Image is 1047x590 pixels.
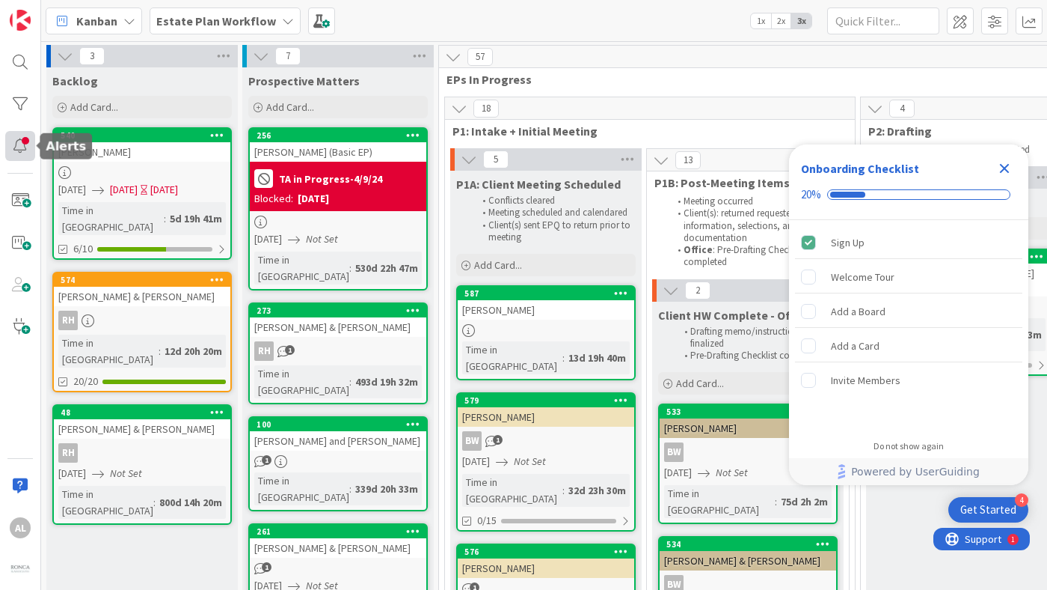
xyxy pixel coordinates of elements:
span: 6/10 [73,241,93,257]
div: 5d 19h 41m [166,210,226,227]
div: [PERSON_NAME] [660,419,836,438]
div: Time in [GEOGRAPHIC_DATA] [254,472,349,505]
span: Client HW Complete - Office Work [658,308,838,323]
li: Client(s) sent EPQ to return prior to meeting [474,219,633,244]
span: 2x [771,13,791,28]
i: Not Set [514,454,546,468]
div: Time in [GEOGRAPHIC_DATA] [254,252,349,285]
div: 534 [666,539,836,550]
span: : [164,210,166,227]
span: 1 [285,345,295,355]
div: Do not show again [873,440,944,452]
div: Blocked: [254,191,293,207]
span: 5 [483,150,509,168]
div: 540 [61,130,230,141]
span: 57 [467,48,493,66]
div: RH [58,311,78,330]
span: Kanban [76,12,117,30]
span: 7 [275,47,301,65]
a: 587[PERSON_NAME]Time in [GEOGRAPHIC_DATA]:13d 19h 40m [456,285,636,380]
div: 540[PERSON_NAME] [54,129,230,162]
div: RH [58,443,78,463]
div: 574[PERSON_NAME] & [PERSON_NAME] [54,273,230,306]
b: Estate Plan Workflow [156,13,276,28]
div: 533 [666,407,836,417]
img: Visit kanbanzone.com [10,10,31,31]
li: : Pre-Drafting Checklist completed [669,244,832,269]
div: [PERSON_NAME] (Basic EP) [250,142,426,162]
b: TA in Progress-4/9/24 [279,174,382,184]
span: P1: Intake + Initial Meeting [452,124,836,139]
li: Meeting scheduled and calendared [474,207,633,219]
div: 576 [464,547,634,557]
div: Onboarding Checklist [801,159,919,177]
a: 273[PERSON_NAME] & [PERSON_NAME]RHTime in [GEOGRAPHIC_DATA]:493d 19h 32m [248,302,428,404]
span: 3 [79,47,105,65]
span: : [153,494,156,511]
div: Time in [GEOGRAPHIC_DATA] [462,474,562,507]
div: Invite Members is incomplete. [795,364,1022,397]
div: 533[PERSON_NAME] [660,405,836,438]
div: 4 [1015,493,1028,507]
div: 493d 19h 32m [351,374,422,390]
div: Sign Up [831,234,865,252]
h5: Alerts [46,139,86,153]
input: Quick Filter... [827,7,939,34]
div: Time in [GEOGRAPHIC_DATA] [58,202,164,235]
div: [PERSON_NAME] [54,142,230,162]
span: : [349,481,351,497]
span: : [349,260,351,276]
span: Add Card... [676,377,724,390]
div: 261[PERSON_NAME] & [PERSON_NAME] [250,525,426,558]
span: 18 [473,100,499,118]
div: BW [458,431,634,451]
strong: Office [684,243,713,256]
div: RH [254,341,274,361]
div: Add a Card is incomplete. [795,329,1022,362]
span: 0/15 [477,513,497,529]
div: 100 [257,419,426,430]
div: 48[PERSON_NAME] & [PERSON_NAME] [54,406,230,439]
div: 574 [61,275,230,285]
div: Time in [GEOGRAPHIC_DATA] [58,486,153,519]
span: Backlog [52,73,98,88]
span: [DATE] [254,231,282,247]
div: Add a Board is incomplete. [795,295,1022,328]
span: [DATE] [462,454,490,469]
div: 20% [801,188,821,201]
span: 1x [751,13,771,28]
div: 530d 22h 47m [351,260,422,276]
div: 75d 2h 2m [777,493,832,510]
span: 2 [685,282,710,299]
div: Open Get Started checklist, remaining modules: 4 [948,497,1028,523]
div: 576[PERSON_NAME] [458,545,634,578]
span: 3x [791,13,811,28]
div: 587[PERSON_NAME] [458,287,634,320]
div: Time in [GEOGRAPHIC_DATA] [462,341,562,374]
div: Checklist items [789,220,1028,431]
div: 100 [250,418,426,431]
div: [DATE] [150,182,178,198]
div: Welcome Tour [831,268,894,286]
div: 534 [660,538,836,551]
div: RH [54,443,230,463]
div: 261 [257,526,426,537]
div: BW [660,442,836,462]
div: [PERSON_NAME] [458,559,634,578]
span: P1B: Post-Meeting Items [654,175,830,190]
div: 256 [257,130,426,141]
div: 273 [250,304,426,317]
img: avatar [10,559,31,580]
span: [DATE] [664,465,692,481]
div: 587 [458,287,634,300]
span: P1A: Client Meeting Scheduled [456,177,621,192]
div: [PERSON_NAME] & [PERSON_NAME] [250,538,426,558]
span: 1 [493,435,503,445]
i: Not Set [716,466,748,479]
div: Add a Board [831,302,885,320]
span: Prospective Matters [248,73,360,88]
span: Powered by UserGuiding [851,463,980,481]
span: Add Card... [70,100,118,114]
div: 32d 23h 30m [565,482,630,499]
i: Not Set [306,232,338,246]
